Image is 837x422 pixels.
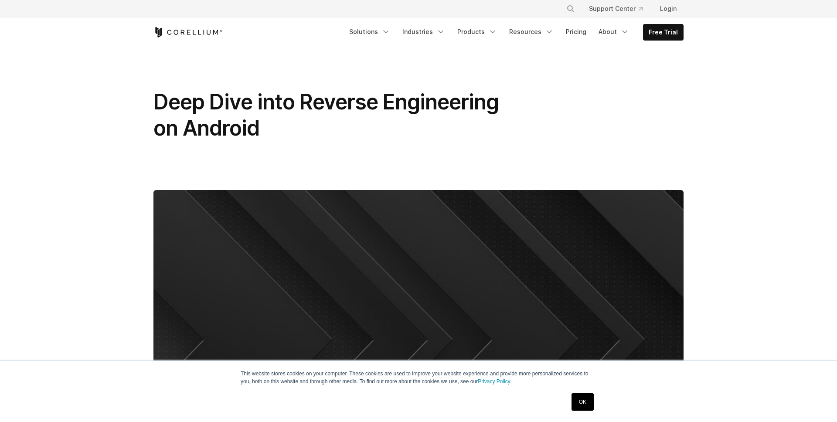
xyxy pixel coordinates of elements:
a: Login [653,1,684,17]
a: Resources [504,24,559,40]
div: Navigation Menu [556,1,684,17]
a: Pricing [561,24,592,40]
button: Search [563,1,578,17]
span: Deep Dive into Reverse Engineering on Android [153,89,499,141]
a: Privacy Policy. [478,378,511,385]
a: Industries [397,24,450,40]
a: OK [572,393,594,411]
a: About [593,24,634,40]
a: Products [452,24,502,40]
a: Support Center [582,1,650,17]
a: Free Trial [643,24,683,40]
a: Corellium Home [153,27,223,37]
a: Solutions [344,24,395,40]
p: This website stores cookies on your computer. These cookies are used to improve your website expe... [241,370,596,385]
div: Navigation Menu [344,24,684,41]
